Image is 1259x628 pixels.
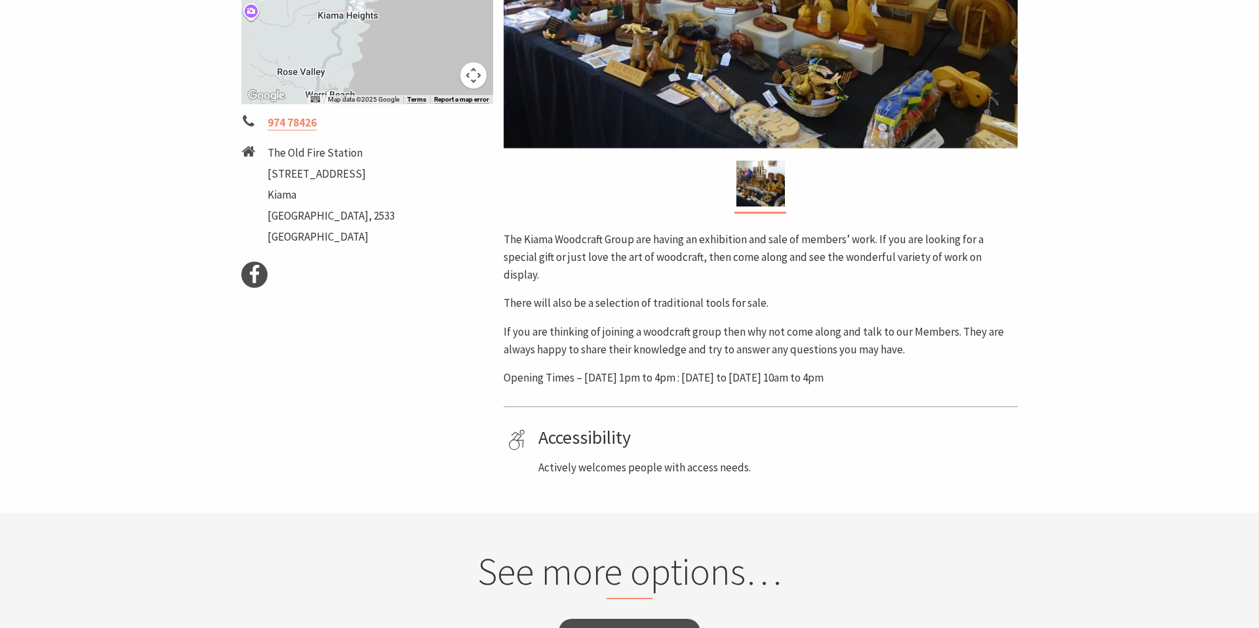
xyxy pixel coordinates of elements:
p: There will also be a selection of traditional tools for sale. [504,294,1018,312]
p: The Kiama Woodcraft Group are having an exhibition and sale of members’ work. If you are looking ... [504,231,1018,285]
img: Google [245,87,288,104]
h2: See more options… [380,549,880,600]
p: Actively welcomes people with access needs. [538,459,1013,477]
button: Keyboard shortcuts [311,95,320,104]
li: The Old Fire Station [268,144,395,162]
p: Opening Times – [DATE] 1pm to 4pm : [DATE] to [DATE] 10am to 4pm [504,369,1018,387]
p: If you are thinking of joining a woodcraft group then why not come along and talk to our Members.... [504,323,1018,359]
a: 974 78426 [268,115,317,130]
li: [STREET_ADDRESS] [268,165,395,183]
li: Kiama [268,186,395,204]
li: [GEOGRAPHIC_DATA] [268,228,395,246]
span: Map data ©2025 Google [328,96,399,103]
a: Open this area in Google Maps (opens a new window) [245,87,288,104]
a: Terms (opens in new tab) [407,96,426,104]
h4: Accessibility [538,427,1013,449]
button: Map camera controls [460,62,487,88]
a: Report a map error [434,96,489,104]
img: The wonders of wood [736,161,785,206]
li: [GEOGRAPHIC_DATA], 2533 [268,207,395,225]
